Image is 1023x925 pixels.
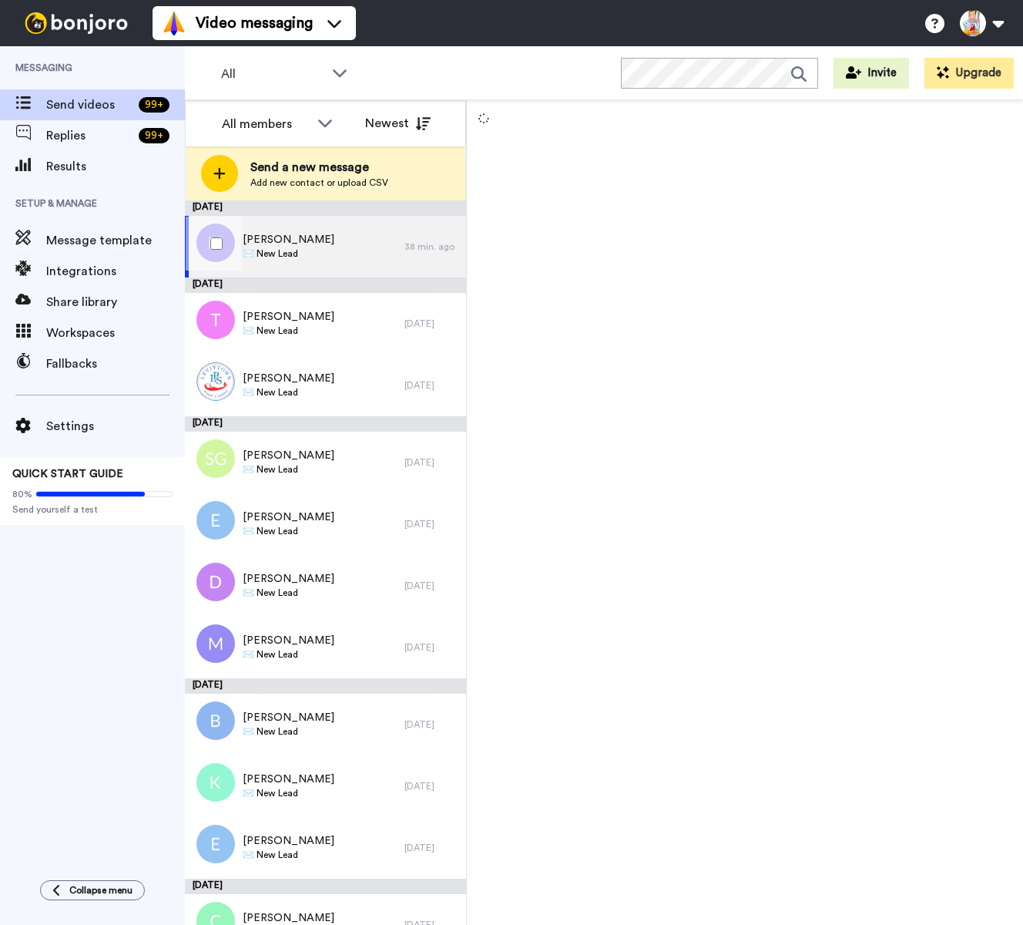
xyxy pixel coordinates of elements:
span: [PERSON_NAME] [243,710,334,725]
span: ✉️ New Lead [243,525,334,537]
span: Send yourself a test [12,503,173,516]
img: sg.png [196,439,235,478]
span: [PERSON_NAME] [243,633,334,648]
span: [PERSON_NAME] [243,772,334,787]
span: [PERSON_NAME] [243,833,334,849]
img: m.png [196,624,235,663]
img: t.png [196,301,235,339]
div: [DATE] [185,879,466,894]
div: 99 + [139,128,169,143]
span: Collapse menu [69,884,132,896]
img: e.png [196,825,235,863]
img: k.png [196,763,235,802]
span: Send videos [46,96,132,114]
span: ✉️ New Lead [243,849,334,861]
span: Send a new message [250,158,388,177]
span: [PERSON_NAME] [243,371,334,386]
span: Message template [46,231,185,250]
span: ✉️ New Lead [243,787,334,799]
button: Invite [833,58,909,89]
div: [DATE] [404,641,458,654]
span: Results [46,157,185,176]
span: Settings [46,417,185,436]
img: bj-logo-header-white.svg [18,12,134,34]
div: [DATE] [185,277,466,293]
span: Fallbacks [46,355,185,373]
span: ✉️ New Lead [243,325,334,337]
div: [DATE] [185,416,466,432]
div: All members [222,115,310,133]
span: Workspaces [46,324,185,342]
span: ✉️ New Lead [243,386,334,399]
img: 587e1b7b-b9c0-4672-909e-b1bea49cf222.png [196,362,235,401]
div: [DATE] [404,318,458,330]
span: Share library [46,293,185,311]
div: [DATE] [404,518,458,530]
span: Add new contact or upload CSV [250,177,388,189]
span: Integrations [46,262,185,281]
img: d.png [196,563,235,601]
span: ✉️ New Lead [243,587,334,599]
span: [PERSON_NAME] [243,448,334,463]
div: [DATE] [185,678,466,694]
img: vm-color.svg [162,11,186,35]
span: [PERSON_NAME] [243,232,334,247]
span: [PERSON_NAME] [243,571,334,587]
span: Video messaging [196,12,313,34]
button: Upgrade [924,58,1014,89]
div: [DATE] [404,379,458,392]
span: Replies [46,126,132,145]
div: [DATE] [185,200,466,216]
span: [PERSON_NAME] [243,309,334,325]
div: [DATE] [404,780,458,792]
img: b.png [196,701,235,740]
button: Newest [354,108,442,139]
span: ✉️ New Lead [243,247,334,260]
button: Collapse menu [40,880,145,900]
div: [DATE] [404,718,458,731]
span: ✉️ New Lead [243,648,334,661]
span: ✉️ New Lead [243,725,334,738]
div: [DATE] [404,580,458,592]
span: All [221,65,324,83]
img: e.png [196,501,235,540]
div: 99 + [139,97,169,113]
div: [DATE] [404,842,458,854]
span: QUICK START GUIDE [12,469,123,479]
span: [PERSON_NAME] [243,510,334,525]
span: ✉️ New Lead [243,463,334,476]
div: 38 min. ago [404,240,458,253]
div: [DATE] [404,456,458,469]
span: 80% [12,488,32,500]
